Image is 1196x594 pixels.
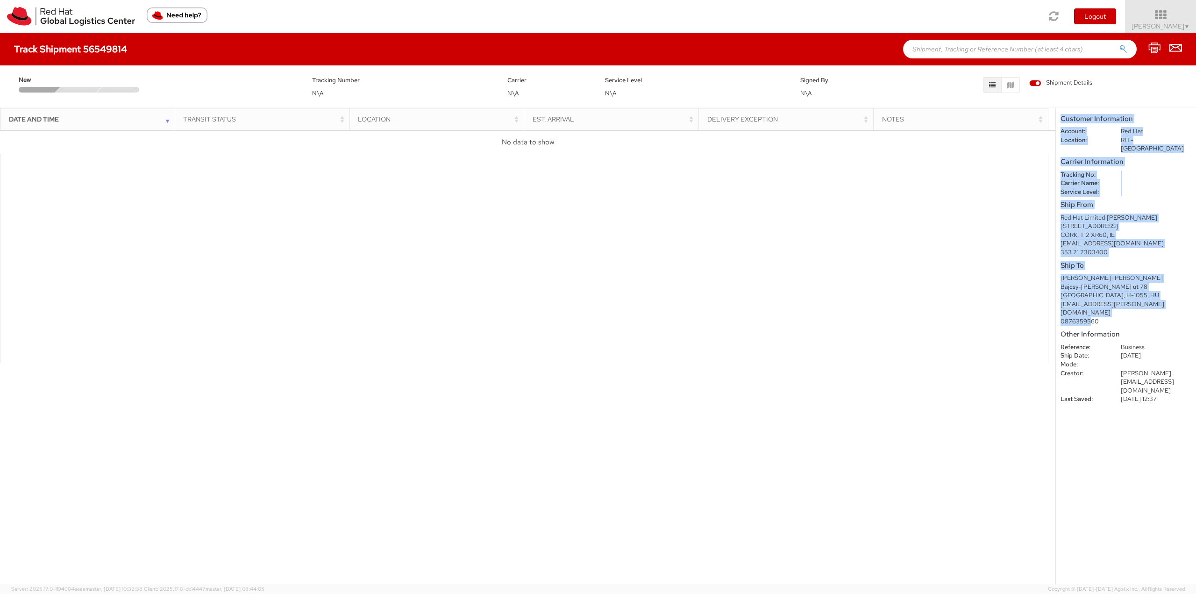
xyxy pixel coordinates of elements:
[707,115,870,124] div: Delivery Exception
[1029,79,1092,89] label: Shipment Details
[605,89,617,97] span: N\A
[1061,239,1191,248] div: [EMAIL_ADDRESS][DOMAIN_NAME]
[1048,586,1185,593] span: Copyright © [DATE]-[DATE] Agistix Inc., All Rights Reserved
[7,7,135,26] img: rh-logistics-00dfa346123c4ec078e1.svg
[1054,343,1114,352] dt: Reference:
[183,115,346,124] div: Transit Status
[358,115,521,124] div: Location
[1054,188,1114,197] dt: Service Level:
[1061,231,1191,240] div: CORK, T12 XR60, IE
[1061,283,1191,292] div: Bajcsy-[PERSON_NAME] ut 78
[507,89,519,97] span: N\A
[1054,360,1114,369] dt: Mode:
[1054,179,1114,188] dt: Carrier Name:
[1061,330,1191,338] h5: Other Information
[85,586,142,592] span: master, [DATE] 10:32:38
[800,89,812,97] span: N\A
[206,586,264,592] span: master, [DATE] 08:44:05
[1074,8,1116,24] button: Logout
[507,77,591,84] h5: Carrier
[1061,115,1191,123] h5: Customer Information
[14,44,127,54] h4: Track Shipment 56549814
[1061,300,1191,317] div: [EMAIL_ADDRESS][PERSON_NAME][DOMAIN_NAME]
[1061,248,1191,257] div: 353 21 2303400
[1061,214,1191,222] div: Red Hat Limited [PERSON_NAME]
[1061,222,1191,231] div: [STREET_ADDRESS]
[1184,23,1190,30] span: ▼
[1029,79,1092,87] span: Shipment Details
[11,586,142,592] span: Server: 2025.17.0-1194904eeae
[312,77,493,84] h5: Tracking Number
[800,77,884,84] h5: Signed By
[1054,171,1114,179] dt: Tracking No:
[1061,291,1191,300] div: [GEOGRAPHIC_DATA], H-1055, HU
[1054,136,1114,145] dt: Location:
[144,586,264,592] span: Client: 2025.17.0-cb14447
[19,76,59,85] span: New
[9,115,172,124] div: Date and Time
[1061,317,1191,326] div: 0876359560
[1054,395,1114,404] dt: Last Saved:
[1061,158,1191,166] h5: Carrier Information
[1061,201,1191,209] h5: Ship From
[533,115,696,124] div: Est. Arrival
[1054,351,1114,360] dt: Ship Date:
[1121,369,1173,377] span: [PERSON_NAME],
[1054,127,1114,136] dt: Account:
[1132,22,1190,30] span: [PERSON_NAME]
[312,89,324,97] span: N\A
[605,77,786,84] h5: Service Level
[903,40,1137,58] input: Shipment, Tracking or Reference Number (at least 4 chars)
[147,7,207,23] button: Need help?
[882,115,1045,124] div: Notes
[1061,262,1191,270] h5: Ship To
[1061,274,1191,283] div: [PERSON_NAME] [PERSON_NAME]
[1054,369,1114,378] dt: Creator:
